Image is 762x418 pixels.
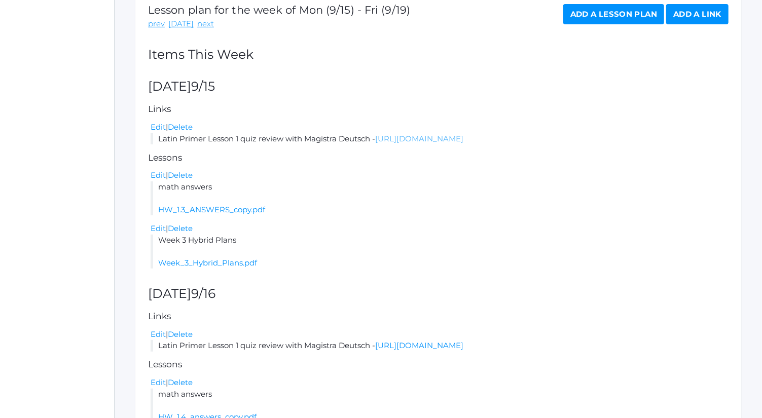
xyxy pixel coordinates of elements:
[148,153,729,163] h5: Lessons
[191,286,215,301] span: 9/16
[148,104,729,114] h5: Links
[151,235,729,269] li: Week 3 Hybrid Plans
[168,18,194,30] a: [DATE]
[151,133,729,145] li: Latin Primer Lesson 1 quiz review with Magistra Deutsch -
[168,122,193,132] a: Delete
[666,4,729,24] a: Add a Link
[151,181,729,216] li: math answers
[151,340,729,352] li: Latin Primer Lesson 1 quiz review with Magistra Deutsch -
[148,48,729,62] h2: Items This Week
[168,329,193,339] a: Delete
[158,258,257,268] a: Week_3_Hybrid_Plans.pdf
[563,4,664,24] a: Add a Lesson Plan
[197,18,214,30] a: next
[151,122,729,133] div: |
[158,205,265,214] a: HW_1.3_ANSWERS_copy.pdf
[375,134,463,143] a: [URL][DOMAIN_NAME]
[151,329,166,339] a: Edit
[168,223,193,233] a: Delete
[151,329,729,340] div: |
[148,18,165,30] a: prev
[191,79,215,94] span: 9/15
[151,122,166,132] a: Edit
[148,4,410,16] h1: Lesson plan for the week of Mon (9/15) - Fri (9/19)
[375,340,463,350] a: [URL][DOMAIN_NAME]
[148,360,729,369] h5: Lessons
[151,170,729,181] div: |
[148,312,729,321] h5: Links
[151,170,166,180] a: Edit
[148,80,729,94] h2: [DATE]
[151,223,729,235] div: |
[151,377,729,389] div: |
[151,223,166,233] a: Edit
[151,377,166,387] a: Edit
[168,170,193,180] a: Delete
[148,287,729,301] h2: [DATE]
[168,377,193,387] a: Delete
